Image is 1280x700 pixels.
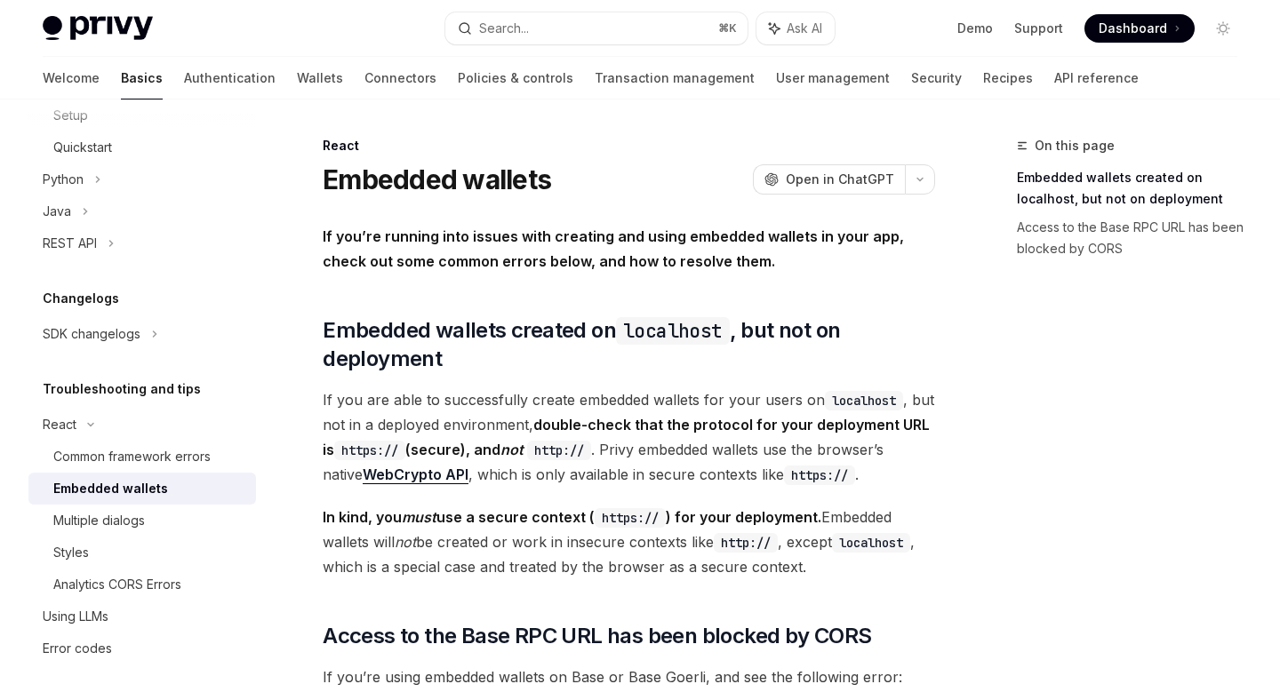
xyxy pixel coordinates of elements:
a: Basics [121,57,163,99]
button: Ask AI [756,12,835,44]
a: Demo [957,20,993,37]
span: If you are able to successfully create embedded wallets for your users on , but not in a deployed... [323,387,935,487]
a: Error codes [28,632,256,664]
div: React [323,137,935,155]
a: Embedded wallets created on localhost, but not on deployment [1017,163,1252,213]
div: Analytics CORS Errors [53,574,181,595]
code: https:// [334,441,405,460]
a: Security [911,57,962,99]
span: On this page [1035,135,1115,156]
a: Embedded wallets [28,473,256,505]
span: Ask AI [787,20,822,37]
div: Styles [53,542,89,563]
a: Connectors [364,57,436,99]
a: Using LLMs [28,601,256,632]
div: Embedded wallets [53,478,168,499]
div: Quickstart [53,137,112,158]
h5: Troubleshooting and tips [43,378,201,400]
a: API reference [1054,57,1139,99]
code: localhost [832,533,910,553]
code: localhost [825,391,903,410]
a: WebCrypto API [363,465,468,484]
div: Java [43,201,71,222]
span: Open in ChatGPT [786,171,894,188]
span: Embedded wallets will be created or work in insecure contexts like , except , which is a special ... [323,505,935,579]
code: https:// [784,465,855,485]
div: Using LLMs [43,606,108,627]
img: light logo [43,16,153,41]
span: ⌘ K [718,21,737,36]
em: not [395,533,416,551]
a: Support [1014,20,1063,37]
div: Python [43,169,84,190]
button: Search...⌘K [445,12,747,44]
a: Transaction management [595,57,755,99]
a: Dashboard [1084,14,1195,43]
a: Common framework errors [28,441,256,473]
a: Multiple dialogs [28,505,256,537]
span: Embedded wallets created on , but not on deployment [323,316,935,373]
strong: double-check that the protocol for your deployment URL is (secure), and [323,416,930,458]
a: Policies & controls [458,57,573,99]
code: http:// [527,441,591,460]
a: Wallets [297,57,343,99]
div: Search... [479,18,529,39]
div: React [43,414,76,435]
a: Welcome [43,57,100,99]
a: Analytics CORS Errors [28,569,256,601]
div: Multiple dialogs [53,510,145,531]
div: SDK changelogs [43,323,140,345]
h5: Changelogs [43,288,119,309]
code: localhost [616,317,730,345]
a: Authentication [184,57,276,99]
a: Styles [28,537,256,569]
code: https:// [595,508,666,528]
em: must [402,508,436,526]
div: REST API [43,233,97,254]
a: Recipes [983,57,1033,99]
div: Error codes [43,638,112,659]
a: User management [776,57,890,99]
strong: In kind, you use a secure context ( ) for your deployment. [323,508,821,526]
h1: Embedded wallets [323,163,551,195]
button: Open in ChatGPT [753,164,905,195]
span: Access to the Base RPC URL has been blocked by CORS [323,622,871,650]
a: Quickstart [28,131,256,163]
span: If you’re using embedded wallets on Base or Base Goerli, and see the following error: [323,664,935,689]
code: http:// [714,533,778,553]
span: Dashboard [1099,20,1167,37]
button: Toggle dark mode [1209,14,1237,43]
strong: If you’re running into issues with creating and using embedded wallets in your app, check out som... [323,227,904,270]
a: Access to the Base RPC URL has been blocked by CORS [1017,213,1252,263]
div: Common framework errors [53,446,211,467]
em: not [500,441,524,458]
